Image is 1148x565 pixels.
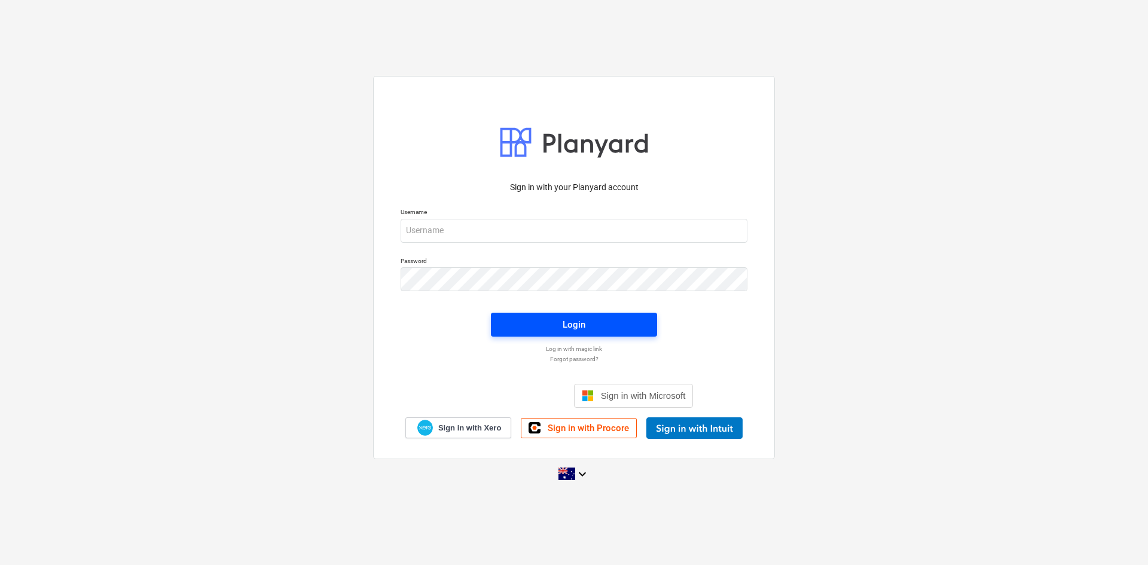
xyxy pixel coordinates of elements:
[575,467,590,481] i: keyboard_arrow_down
[449,383,570,409] iframe: Sign in with Google Button
[395,345,753,353] a: Log in with magic link
[438,423,501,433] span: Sign in with Xero
[548,423,629,433] span: Sign in with Procore
[401,208,747,218] p: Username
[582,390,594,402] img: Microsoft logo
[1088,508,1148,565] iframe: Chat Widget
[401,181,747,194] p: Sign in with your Planyard account
[563,317,585,332] div: Login
[401,219,747,243] input: Username
[521,418,637,438] a: Sign in with Procore
[395,355,753,363] a: Forgot password?
[401,257,747,267] p: Password
[405,417,512,438] a: Sign in with Xero
[491,313,657,337] button: Login
[417,420,433,436] img: Xero logo
[601,390,686,401] span: Sign in with Microsoft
